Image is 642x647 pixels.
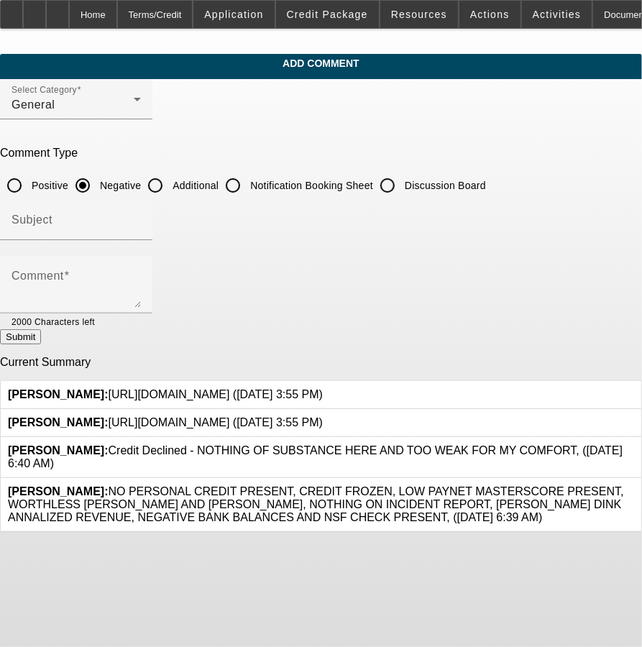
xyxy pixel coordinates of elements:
mat-label: Subject [12,214,52,226]
mat-label: Select Category [12,86,77,95]
span: Actions [470,9,510,20]
span: Resources [391,9,447,20]
span: Credit Declined - NOTHING OF SUBSTANCE HERE AND TOO WEAK FOR MY COMFORT, ([DATE] 6:40 AM) [8,444,623,469]
label: Notification Booking Sheet [247,178,373,193]
span: Application [204,9,263,20]
span: [URL][DOMAIN_NAME] ([DATE] 3:55 PM) [8,388,323,400]
span: General [12,98,55,111]
mat-hint: 2000 Characters left [12,313,95,329]
button: Resources [380,1,458,28]
label: Additional [170,178,219,193]
label: Positive [29,178,68,193]
span: Activities [533,9,582,20]
b: [PERSON_NAME]: [8,444,109,456]
label: Negative [97,178,141,193]
b: [PERSON_NAME]: [8,416,109,428]
button: Credit Package [276,1,379,28]
span: NO PERSONAL CREDIT PRESENT, CREDIT FROZEN, LOW PAYNET MASTERSCORE PRESENT, WORTHLESS [PERSON_NAME... [8,485,624,523]
b: [PERSON_NAME]: [8,485,109,497]
button: Activities [522,1,592,28]
button: Application [193,1,274,28]
mat-label: Comment [12,270,64,282]
span: Add Comment [11,58,631,69]
button: Actions [459,1,521,28]
label: Discussion Board [402,178,486,193]
b: [PERSON_NAME]: [8,388,109,400]
span: Credit Package [287,9,368,20]
span: [URL][DOMAIN_NAME] ([DATE] 3:55 PM) [8,416,323,428]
